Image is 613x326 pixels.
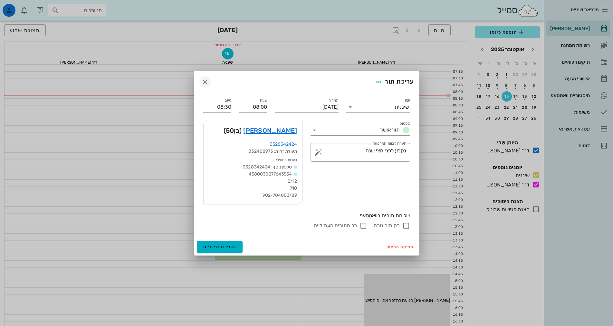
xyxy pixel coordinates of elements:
label: תאריך [328,98,339,103]
div: תעודת זהות: 032408973 [209,148,297,155]
a: 0528342424 [270,141,297,147]
label: רק תור נוכחי [372,222,400,229]
label: סטטוס [399,121,410,126]
span: 4580030277643554 12/12 710 902-704003/89 [249,171,297,198]
label: שעה [260,98,267,103]
div: שליחת תורים בוואטסאפ [203,212,410,219]
label: יומן [405,98,410,103]
button: מחיקה מהיומן [384,242,417,251]
span: תור אושר [380,127,400,133]
small: הערות מטופל: [276,158,297,162]
div: יומןשיננית [346,102,410,112]
span: טלפון נוסף: 0528342424 [243,164,292,170]
span: מחיקה מהיומן [387,245,414,249]
label: כל התורים העתידיים [314,222,357,229]
label: הערה לצוות המרפאה [372,141,406,146]
span: 50 [226,127,234,134]
div: שיננית [395,104,409,110]
span: (בן ) [224,125,242,136]
div: עריכת תור [373,76,414,88]
label: סיום [225,98,231,103]
a: [PERSON_NAME] [243,125,297,136]
span: שמירת שינויים [203,244,236,249]
div: סטטוסתור אושר [311,125,410,135]
button: שמירת שינויים [197,241,243,253]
